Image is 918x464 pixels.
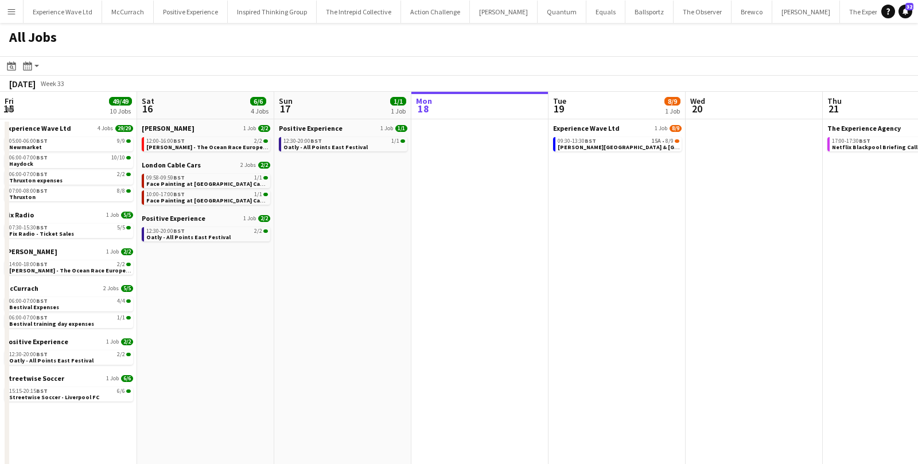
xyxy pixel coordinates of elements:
a: 15:15-20:15BST6/6Streetwise Soccer - Liverpool FC [9,387,131,400]
a: Positive Experience1 Job2/2 [142,214,270,223]
span: 2/2 [258,215,270,222]
span: Oatly - All Points East Festival [9,357,94,364]
span: 49/49 [109,97,132,106]
span: McCurrach [5,284,38,293]
span: BST [36,260,48,268]
span: 05:00-06:00 [9,138,48,144]
span: Helly Hansen - The Ocean Race Europe Race Village [146,143,298,151]
span: 8/8 [117,188,125,194]
span: 4/4 [117,298,125,304]
span: 1 Job [106,212,119,219]
span: BST [310,137,322,145]
span: 6/6 [121,375,133,382]
span: 17 [277,102,293,115]
div: London Cable Cars2 Jobs2/209:58-09:59BST1/1Face Painting at [GEOGRAPHIC_DATA] Cable Cars10:00-17:... [142,161,270,214]
span: 8/9 [664,97,680,106]
span: 1/1 [391,138,399,144]
span: 1/1 [395,125,407,132]
div: McCurrach2 Jobs5/506:00-07:00BST4/4Bestival Expenses06:00-07:00BST1/1Bestival training day expenses [5,284,133,337]
span: Helly Hansen [5,247,57,256]
div: [PERSON_NAME]1 Job2/214:00-18:00BST2/2[PERSON_NAME] - The Ocean Race Europe Race Village [5,247,133,284]
span: 9/9 [117,138,125,144]
span: Experience Wave Ltd [5,124,71,132]
span: 5/5 [126,226,131,229]
a: Experience Wave Ltd1 Job8/9 [553,124,682,132]
span: 1/1 [400,139,405,143]
span: 14:00-18:00 [9,262,48,267]
span: 07:30-15:30 [9,225,48,231]
span: 1/1 [390,97,406,106]
a: McCurrach2 Jobs5/5 [5,284,133,293]
a: 12:30-20:00BST2/2Oatly - All Points East Festival [9,350,131,364]
span: 10/10 [126,156,131,159]
span: 9/9 [126,139,131,143]
span: London Cable Cars [142,161,201,169]
span: 6/6 [117,388,125,394]
a: London Cable Cars2 Jobs2/2 [142,161,270,169]
a: 06:00-07:00BST10/10Haydock [9,154,131,167]
span: 1 Job [106,338,119,345]
span: BST [173,227,185,235]
span: 4/4 [126,299,131,303]
span: BST [173,174,185,181]
div: Positive Experience1 Job1/112:30-20:00BST1/1Oatly - All Points East Festival [279,124,407,154]
span: Helly Hansen - The Ocean Race Europe Race Village [9,267,161,274]
span: 2/2 [258,162,270,169]
span: Positive Experience [5,337,68,346]
span: Thu [827,96,842,106]
span: 1 Job [106,248,119,255]
span: Wed [690,96,705,106]
div: Positive Experience1 Job2/212:30-20:00BST2/2Oatly - All Points East Festival [142,214,270,244]
span: 1/1 [254,175,262,181]
a: 07:00-08:00BST8/8Thruxton [9,187,131,200]
button: The Observer [674,1,732,23]
span: 5/5 [121,212,133,219]
span: 2/2 [126,263,131,266]
span: Helly Hansen [142,124,195,132]
span: 09:30-13:30 [558,138,596,144]
span: 10/10 [111,155,125,161]
span: 2/2 [263,139,268,143]
button: Brewco [732,1,772,23]
span: Positive Experience [279,124,343,132]
span: 29/29 [115,125,133,132]
a: 06:00-07:00BST1/1Bestival training day expenses [9,314,131,327]
span: Haydock [9,160,33,167]
button: Inspired Thinking Group [228,1,317,23]
span: 10:00-17:00 [146,192,185,197]
a: 06:00-07:00BST4/4Bestival Expenses [9,297,131,310]
span: 6/6 [126,389,131,393]
span: 2/2 [258,125,270,132]
span: Face Painting at London Cable Cars [146,197,282,204]
span: Thruxton [9,193,36,201]
button: [PERSON_NAME] [470,1,538,23]
button: Action Challenge [401,1,470,23]
span: BST [173,137,185,145]
div: [PERSON_NAME]1 Job2/212:00-16:00BST2/2[PERSON_NAME] - The Ocean Race Europe Race Village [142,124,270,161]
a: 06:00-07:00BST2/2Thruxton expenses [9,170,131,184]
span: Streetwise Soccer [5,374,64,383]
div: 4 Jobs [251,107,269,115]
span: 8/9 [666,138,674,144]
span: Oatly - All Points East Festival [283,143,368,151]
span: 21 [826,102,842,115]
div: 1 Job [665,107,680,115]
span: 15 [3,102,14,115]
span: 2/2 [263,229,268,233]
span: BST [36,170,48,178]
span: Fri [5,96,14,106]
span: 1/1 [263,193,268,196]
span: BST [36,350,48,358]
span: BST [859,137,870,145]
span: 5/5 [121,285,133,292]
span: 15A [652,138,661,144]
span: 6/6 [250,97,266,106]
div: Positive Experience1 Job2/212:30-20:00BST2/2Oatly - All Points East Festival [5,337,133,374]
span: 32 [905,3,913,10]
button: [PERSON_NAME] [772,1,840,23]
span: 1 Job [243,215,256,222]
span: BST [36,137,48,145]
span: Sat [142,96,154,106]
span: 8/8 [126,189,131,193]
a: 05:00-06:00BST9/9Newmarket [9,137,131,150]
